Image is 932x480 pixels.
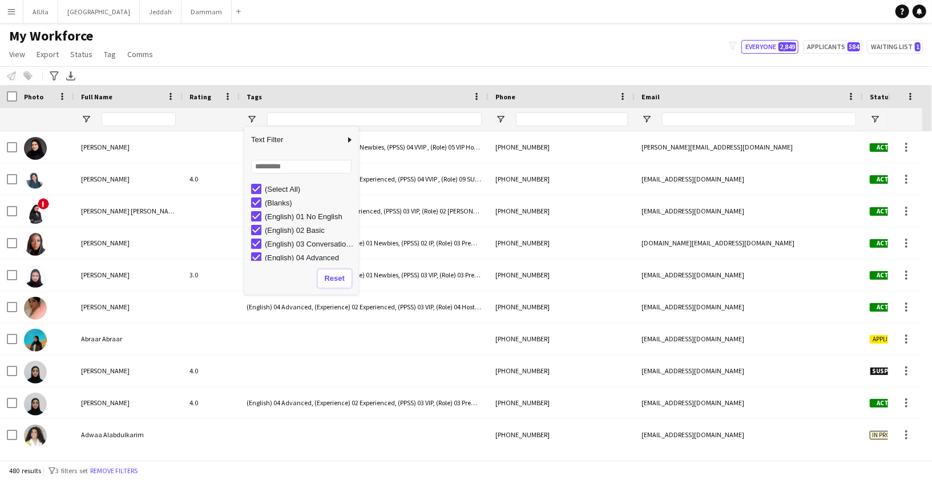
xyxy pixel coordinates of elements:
div: (English) 04 Advanced, (Experience) 02 Experienced, (PPSS) 03 VIP, (Role) 03 Premium [PERSON_NAME] [240,387,489,418]
span: [PERSON_NAME] [81,239,130,247]
img: Abeer Saleh [24,265,47,288]
button: Everyone2,849 [741,40,798,54]
div: [PHONE_NUMBER] [489,163,635,195]
div: Column Filter [244,127,358,295]
div: (English) 03 Conversational, (Experience) 01 Newbies, (PPSS) 02 IP, (Role) 03 Premium [PERSON_NAME] [240,227,489,259]
img: Abeer Fahad Alwallan [24,201,47,224]
img: Abeer Alrasheed [24,169,47,192]
span: Full Name [81,92,112,101]
span: 1 [915,42,921,51]
div: [DOMAIN_NAME][EMAIL_ADDRESS][DOMAIN_NAME] [635,227,863,259]
div: (English) 02 Basic, (Experience) 02 Experienced, (PPSS) 03 VIP, (Role) 02 [PERSON_NAME], (Role) 0... [240,195,489,227]
app-action-btn: Export XLSX [64,69,78,83]
span: Adwaa Alabdulkarim [81,430,144,439]
button: Open Filter Menu [495,114,506,124]
a: Status [66,47,97,62]
a: Comms [123,47,158,62]
div: [PHONE_NUMBER] [489,419,635,450]
div: (English) 04 Advanced, (Experience) 02 Experienced, (PPSS) 03 VIP, (Role) 04 Host & Hostesses [240,291,489,322]
input: Full Name Filter Input [102,112,176,126]
span: Active [870,143,905,152]
span: Comms [127,49,153,59]
div: 4.0 [183,355,240,386]
div: [PHONE_NUMBER] [489,291,635,322]
div: (Blanks) [265,199,355,207]
div: (English) 01 No English [265,212,355,221]
span: Status [70,49,92,59]
span: Active [870,239,905,248]
div: [EMAIL_ADDRESS][DOMAIN_NAME] [635,195,863,227]
span: In progress [870,431,911,439]
span: Abraar Abraar [81,334,122,343]
img: Abrar Yousef [24,361,47,384]
input: Search filter values [251,160,352,174]
span: Export [37,49,59,59]
div: [EMAIL_ADDRESS][DOMAIN_NAME] [635,419,863,450]
img: Abeer Howsawi [24,233,47,256]
span: My Workforce [9,27,93,45]
div: [PERSON_NAME][EMAIL_ADDRESS][DOMAIN_NAME] [635,131,863,163]
span: Active [870,175,905,184]
div: [PHONE_NUMBER] [489,259,635,291]
span: Status [870,92,892,101]
span: Suspended [870,367,910,376]
img: Adwaa Alabdulkarim [24,425,47,447]
input: Phone Filter Input [516,112,628,126]
div: 4.0 [183,163,240,195]
button: Remove filters [88,465,140,477]
span: Active [870,271,905,280]
span: Email [641,92,660,101]
div: [PHONE_NUMBER] [489,227,635,259]
div: [EMAIL_ADDRESS][DOMAIN_NAME] [635,259,863,291]
a: Export [32,47,63,62]
span: View [9,49,25,59]
div: (English) 04 Advanced, (Experience) 02 Experienced, (PPSS) 04 VVIP , (Role) 09 SUPERVISOR “B” [240,163,489,195]
button: Applicants584 [803,40,862,54]
span: [PERSON_NAME] [81,271,130,279]
img: Aahwaq Alghamdi [24,137,47,160]
input: Tags Filter Input [267,112,482,126]
div: (English) 02 Basic [265,226,355,235]
span: [PERSON_NAME] [81,398,130,407]
div: [PHONE_NUMBER] [489,387,635,418]
div: [EMAIL_ADDRESS][DOMAIN_NAME] [635,163,863,195]
div: (English) 04 Advanced [265,253,355,262]
span: ! [38,198,49,209]
button: Jeddah [140,1,181,23]
div: [PHONE_NUMBER] [489,195,635,227]
div: (English) 04 Advanced, (Experience) 01 Newbies, (PPSS) 04 VVIP , (Role) 05 VIP Host & Hostesses [240,131,489,163]
span: Tag [104,49,116,59]
span: [PERSON_NAME] [81,175,130,183]
div: [EMAIL_ADDRESS][DOMAIN_NAME] [635,355,863,386]
span: 584 [848,42,860,51]
button: [GEOGRAPHIC_DATA] [58,1,140,23]
button: Dammam [181,1,232,23]
span: 3 filters set [55,466,88,475]
span: Tags [247,92,262,101]
div: [PHONE_NUMBER] [489,131,635,163]
button: Reset [318,269,352,288]
span: Active [870,303,905,312]
div: [EMAIL_ADDRESS][DOMAIN_NAME] [635,291,863,322]
div: (Select All) [265,185,355,193]
app-action-btn: Advanced filters [47,69,61,83]
span: [PERSON_NAME] [81,143,130,151]
input: Email Filter Input [662,112,856,126]
span: Photo [24,92,43,101]
span: Phone [495,92,515,101]
button: AlUla [23,1,58,23]
div: [EMAIL_ADDRESS][DOMAIN_NAME] [635,323,863,354]
img: Abrar Yousef [24,393,47,416]
span: [PERSON_NAME] [81,366,130,375]
div: 3.0 [183,259,240,291]
span: 2,849 [778,42,796,51]
button: Open Filter Menu [641,114,652,124]
img: Abiar Alshikh [24,297,47,320]
button: Open Filter Menu [81,114,91,124]
div: (English) 03 Conversational, (Experience) 01 Newbies, (PPSS) 03 VIP, (Role) 03 Premium [PERSON_NAME] [240,259,489,291]
span: [PERSON_NAME] [PERSON_NAME] Alwallan [81,207,207,215]
span: [PERSON_NAME] [81,302,130,311]
button: Open Filter Menu [247,114,257,124]
div: (English) 03 Conversational [265,240,355,248]
div: [PHONE_NUMBER] [489,323,635,354]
